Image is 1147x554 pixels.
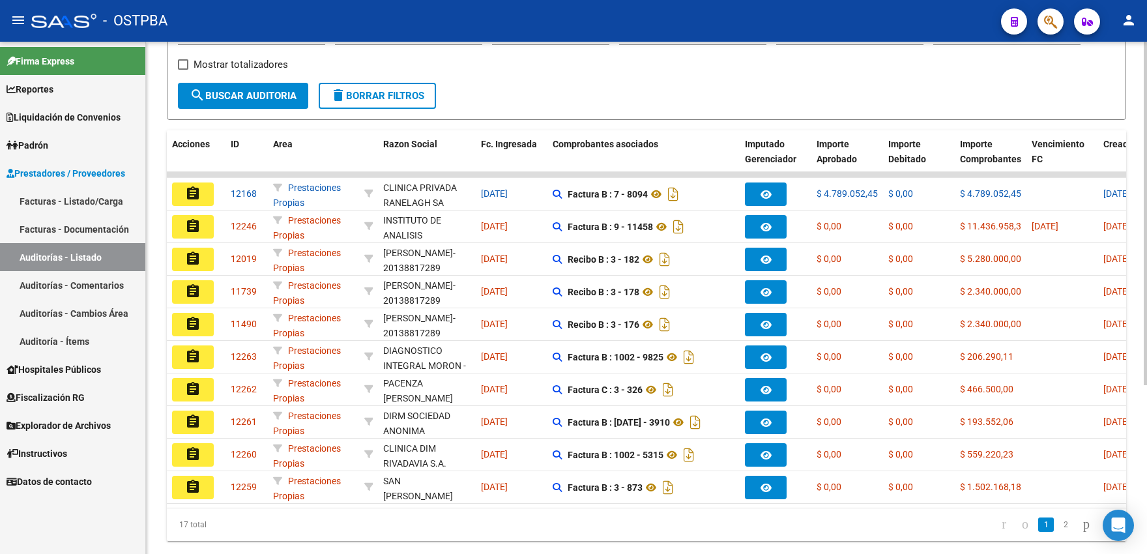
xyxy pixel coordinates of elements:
span: Mostrar totalizadores [194,57,288,72]
span: $ 0,00 [817,254,841,264]
span: 12259 [231,482,257,492]
strong: Factura B : [DATE] - 3910 [568,417,670,428]
strong: Factura B : 7 - 8094 [568,189,648,199]
i: Descargar documento [656,314,673,335]
span: $ 5.280.000,00 [960,254,1021,264]
mat-icon: search [190,87,205,103]
span: Padrón [7,138,48,153]
span: [DATE] [1103,188,1130,199]
span: $ 559.220,23 [960,449,1013,459]
span: $ 206.290,11 [960,351,1013,362]
datatable-header-cell: Fc. Ingresada [476,130,547,188]
datatable-header-cell: Acciones [167,130,225,188]
span: [DATE] [1103,286,1130,297]
span: Creado [1103,139,1133,149]
span: [DATE] [1103,449,1130,459]
i: Descargar documento [660,379,676,400]
div: - 30708473428 [383,343,471,371]
datatable-header-cell: Comprobantes asociados [547,130,740,188]
span: $ 4.789.052,45 [960,188,1021,199]
i: Descargar documento [665,184,682,205]
div: - 30714384429 [383,441,471,469]
span: Prestaciones Propias [273,248,341,273]
mat-icon: assignment [185,414,201,430]
datatable-header-cell: Importe Comprobantes [955,130,1026,188]
span: Borrar Filtros [330,90,424,102]
strong: Recibo B : 3 - 182 [568,254,639,265]
span: Razon Social [383,139,437,149]
span: [DATE] [481,286,508,297]
span: Liquidación de Convenios [7,110,121,124]
span: $ 0,00 [817,416,841,427]
mat-icon: assignment [185,446,201,462]
i: Descargar documento [680,347,697,368]
span: Vencimiento FC [1032,139,1084,164]
a: go to last page [1099,518,1118,532]
div: - 30679398993 [383,181,471,208]
span: Fiscalización RG [7,390,85,405]
span: [DATE] [481,416,508,427]
strong: Recibo B : 3 - 178 [568,287,639,297]
datatable-header-cell: Importe Aprobado [811,130,883,188]
div: - 20127277851 [383,376,471,403]
mat-icon: assignment [185,381,201,397]
datatable-header-cell: Razon Social [378,130,476,188]
mat-icon: assignment [185,251,201,267]
span: Datos de contacto [7,474,92,489]
span: [DATE] [1103,482,1130,492]
span: 12262 [231,384,257,394]
span: $ 193.552,06 [960,416,1013,427]
span: - OSTPBA [103,7,167,35]
span: Prestaciones Propias [273,215,341,241]
i: Descargar documento [656,249,673,270]
span: $ 2.340.000,00 [960,319,1021,329]
i: Descargar documento [687,412,704,433]
span: $ 4.789.052,45 [817,188,878,199]
div: DIRM SOCIEDAD ANONIMA [383,409,471,439]
span: $ 0,00 [888,384,913,394]
span: 12263 [231,351,257,362]
span: $ 0,00 [817,319,841,329]
div: [PERSON_NAME] [383,278,453,293]
span: $ 0,00 [888,416,913,427]
span: [DATE] [481,351,508,362]
span: [DATE] [1103,254,1130,264]
div: [PERSON_NAME] [383,311,453,326]
li: page 2 [1056,514,1075,536]
span: $ 466.500,00 [960,384,1013,394]
div: CLINICA PRIVADA RANELAGH SA [383,181,471,211]
span: [DATE] [481,254,508,264]
div: Open Intercom Messenger [1103,510,1134,541]
span: $ 0,00 [888,319,913,329]
span: [DATE] [1103,384,1130,394]
span: $ 0,00 [888,188,913,199]
span: $ 0,00 [817,384,841,394]
span: Imputado Gerenciador [745,139,796,164]
div: SAN [PERSON_NAME] SALUD S.R.L. [383,474,471,518]
span: Prestaciones Propias [273,345,341,371]
span: $ 0,00 [888,286,913,297]
span: Reportes [7,82,53,96]
span: $ 2.340.000,00 [960,286,1021,297]
span: Fc. Ingresada [481,139,537,149]
span: Prestaciones Propias [273,378,341,403]
span: Instructivos [7,446,67,461]
mat-icon: delete [330,87,346,103]
div: DIAGNOSTICO INTEGRAL MORON -DIMO S.R.L. [383,343,471,388]
a: go to previous page [1016,518,1034,532]
span: $ 0,00 [817,351,841,362]
i: Descargar documento [670,216,687,237]
mat-icon: assignment [185,349,201,364]
span: [DATE] [1103,351,1130,362]
span: Prestaciones Propias [273,280,341,306]
mat-icon: person [1121,12,1137,28]
span: $ 0,00 [817,449,841,459]
mat-icon: assignment [185,218,201,234]
span: $ 0,00 [888,221,913,231]
span: 12261 [231,416,257,427]
li: page 1 [1036,514,1056,536]
span: 11739 [231,286,257,297]
span: $ 0,00 [888,482,913,492]
span: Explorador de Archivos [7,418,111,433]
span: [DATE] [481,319,508,329]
